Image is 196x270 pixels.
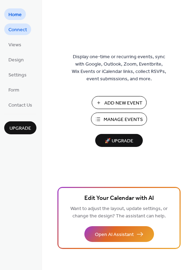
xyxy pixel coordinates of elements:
button: Upgrade [4,121,36,134]
span: 🚀 Upgrade [99,136,139,146]
a: Home [4,8,26,20]
button: Manage Events [91,113,147,126]
span: Form [8,87,19,94]
a: Form [4,84,23,95]
span: Home [8,11,22,19]
span: Contact Us [8,102,32,109]
span: Display one-time or recurring events, sync with Google, Outlook, Zoom, Eventbrite, Wix Events or ... [72,53,166,83]
a: Views [4,39,26,50]
span: Connect [8,26,27,34]
span: Views [8,41,21,49]
span: Open AI Assistant [95,231,134,238]
a: Connect [4,23,31,35]
span: Upgrade [9,125,31,132]
span: Edit Your Calendar with AI [84,194,154,203]
span: Manage Events [104,116,143,123]
button: Add New Event [92,96,147,109]
button: Open AI Assistant [84,226,154,242]
span: Add New Event [104,100,142,107]
button: 🚀 Upgrade [95,134,143,147]
span: Settings [8,72,27,79]
a: Contact Us [4,99,36,110]
a: Settings [4,69,31,80]
span: Want to adjust the layout, update settings, or change the design? The assistant can help. [70,204,168,221]
span: Design [8,56,24,64]
a: Design [4,54,28,65]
